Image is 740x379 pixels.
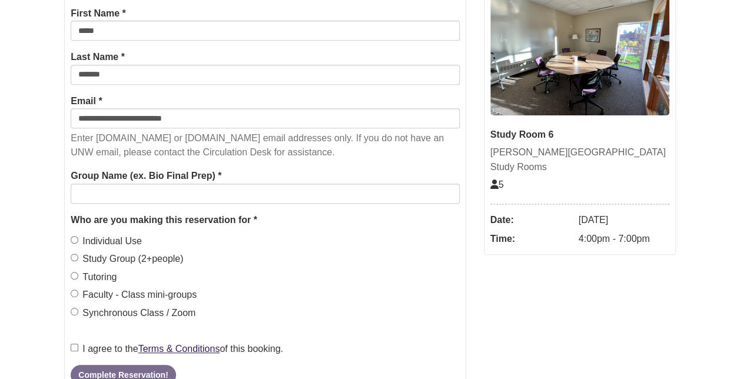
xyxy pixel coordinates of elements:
label: Email * [71,94,102,109]
div: [PERSON_NAME][GEOGRAPHIC_DATA] Study Rooms [490,145,669,175]
p: Enter [DOMAIN_NAME] or [DOMAIN_NAME] email addresses only. If you do not have an UNW email, pleas... [71,131,459,159]
a: Terms & Conditions [138,344,220,354]
label: Study Group (2+people) [71,251,183,267]
label: I agree to the of this booking. [71,341,283,357]
input: Individual Use [71,236,78,244]
div: Study Room 6 [490,127,669,142]
label: Tutoring [71,270,117,285]
input: Faculty - Class mini-groups [71,290,78,297]
label: Individual Use [71,234,142,249]
dd: 4:00pm - 7:00pm [579,230,669,248]
legend: Who are you making this reservation for * [71,212,459,228]
label: Last Name * [71,49,125,65]
input: Synchronous Class / Zoom [71,308,78,315]
label: First Name * [71,6,125,21]
input: Tutoring [71,272,78,280]
input: I agree to theTerms & Conditionsof this booking. [71,344,78,351]
dd: [DATE] [579,211,669,230]
label: Synchronous Class / Zoom [71,305,195,321]
label: Group Name (ex. Bio Final Prep) * [71,168,221,184]
dt: Date: [490,211,573,230]
dt: Time: [490,230,573,248]
span: The capacity of this space [490,179,504,189]
label: Faculty - Class mini-groups [71,287,197,302]
input: Study Group (2+people) [71,254,78,261]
